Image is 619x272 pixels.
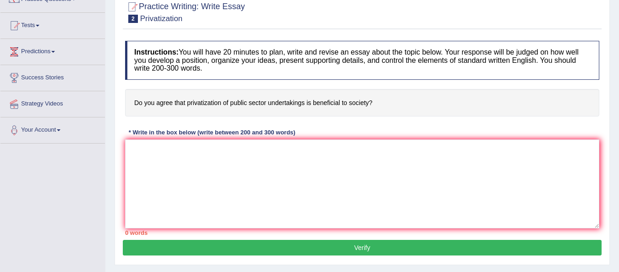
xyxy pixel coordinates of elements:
h4: Do you agree that privatization of public sector undertakings is beneficial to society? [125,89,599,117]
button: Verify [123,240,602,255]
div: * Write in the box below (write between 200 and 300 words) [125,128,299,137]
a: Your Account [0,117,105,140]
a: Strategy Videos [0,91,105,114]
small: Privatization [140,14,183,23]
div: 0 words [125,228,599,237]
span: 2 [128,15,138,23]
a: Success Stories [0,65,105,88]
b: Instructions: [134,48,179,56]
a: Tests [0,13,105,36]
a: Predictions [0,39,105,62]
h4: You will have 20 minutes to plan, write and revise an essay about the topic below. Your response ... [125,41,599,80]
